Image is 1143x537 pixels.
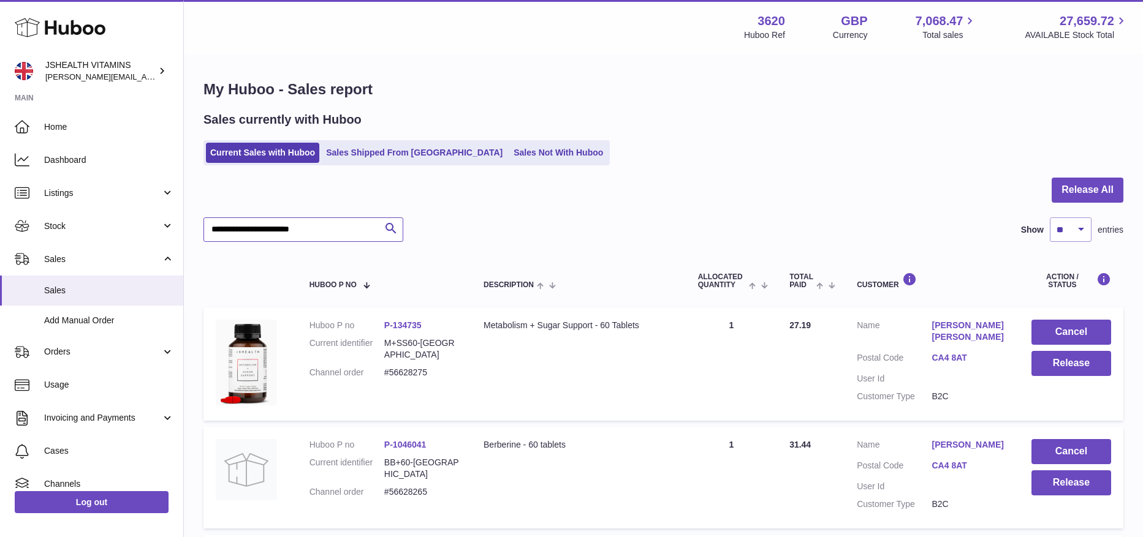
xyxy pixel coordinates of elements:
[203,80,1123,99] h1: My Huboo - Sales report
[44,315,174,326] span: Add Manual Order
[15,491,169,513] a: Log out
[857,320,932,346] dt: Name
[857,439,932,454] dt: Name
[309,367,384,378] dt: Channel order
[44,478,174,490] span: Channels
[1031,470,1111,495] button: Release
[44,154,174,166] span: Dashboard
[45,59,156,83] div: JSHEALTH VITAMINS
[916,13,978,41] a: 7,068.47 Total sales
[44,412,161,424] span: Invoicing and Payments
[922,29,977,41] span: Total sales
[384,320,422,330] a: P-134735
[789,440,811,449] span: 31.44
[203,111,362,128] h2: Sales currently with Huboo
[857,498,932,510] dt: Customer Type
[44,121,174,133] span: Home
[1031,320,1111,345] button: Cancel
[484,439,674,451] div: Berberine - 60 tablets
[309,457,384,480] dt: Current identifier
[44,445,174,457] span: Cases
[916,13,963,29] span: 7,068.47
[1025,29,1128,41] span: AVAILABLE Stock Total
[857,460,932,475] dt: Postal Code
[857,272,1007,289] div: Customer
[857,352,932,367] dt: Postal Code
[15,62,33,80] img: francesca@jshealthvitamins.com
[1060,13,1114,29] span: 27,659.72
[789,320,811,330] span: 27.19
[384,486,459,498] dd: #56628265
[44,379,174,391] span: Usage
[216,439,277,500] img: no-photo.jpg
[309,486,384,498] dt: Channel order
[686,307,777,421] td: 1
[841,13,867,29] strong: GBP
[857,391,932,402] dt: Customer Type
[758,13,785,29] strong: 3620
[384,337,459,361] dd: M+SS60-[GEOGRAPHIC_DATA]
[789,273,813,289] span: Total paid
[698,273,746,289] span: ALLOCATED Quantity
[216,320,277,405] img: 36201675075222.png
[932,320,1007,343] a: [PERSON_NAME] [PERSON_NAME]
[1052,178,1123,203] button: Release All
[206,143,319,163] a: Current Sales with Huboo
[1031,272,1111,289] div: Action / Status
[44,346,161,358] span: Orders
[1021,224,1044,236] label: Show
[44,187,161,199] span: Listings
[384,457,459,480] dd: BB+60-[GEOGRAPHIC_DATA]
[932,391,1007,402] dd: B2C
[1098,224,1123,236] span: entries
[744,29,785,41] div: Huboo Ref
[833,29,868,41] div: Currency
[309,439,384,451] dt: Huboo P no
[1031,351,1111,376] button: Release
[1031,439,1111,464] button: Cancel
[44,220,161,232] span: Stock
[484,281,534,289] span: Description
[309,337,384,361] dt: Current identifier
[509,143,607,163] a: Sales Not With Huboo
[932,498,1007,510] dd: B2C
[309,320,384,331] dt: Huboo P no
[932,439,1007,451] a: [PERSON_NAME]
[1025,13,1128,41] a: 27,659.72 AVAILABLE Stock Total
[309,281,357,289] span: Huboo P no
[384,440,427,449] a: P-1046041
[45,72,246,81] span: [PERSON_NAME][EMAIL_ADDRESS][DOMAIN_NAME]
[384,367,459,378] dd: #56628275
[44,253,161,265] span: Sales
[484,320,674,331] div: Metabolism + Sugar Support - 60 Tablets
[857,481,932,492] dt: User Id
[322,143,507,163] a: Sales Shipped From [GEOGRAPHIC_DATA]
[932,352,1007,364] a: CA4 8AT
[44,285,174,296] span: Sales
[686,427,777,528] td: 1
[932,460,1007,471] a: CA4 8AT
[857,373,932,385] dt: User Id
